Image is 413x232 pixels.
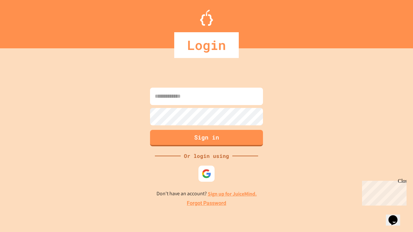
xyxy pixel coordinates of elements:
div: Login [174,32,239,58]
img: Logo.svg [200,10,213,26]
div: Chat with us now!Close [3,3,45,41]
iframe: chat widget [386,206,407,226]
a: Sign up for JuiceMind. [208,190,257,197]
a: Forgot Password [187,199,226,207]
p: Don't have an account? [156,190,257,198]
div: Or login using [181,152,232,160]
button: Sign in [150,130,263,146]
iframe: chat widget [359,178,407,206]
img: google-icon.svg [202,169,211,179]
